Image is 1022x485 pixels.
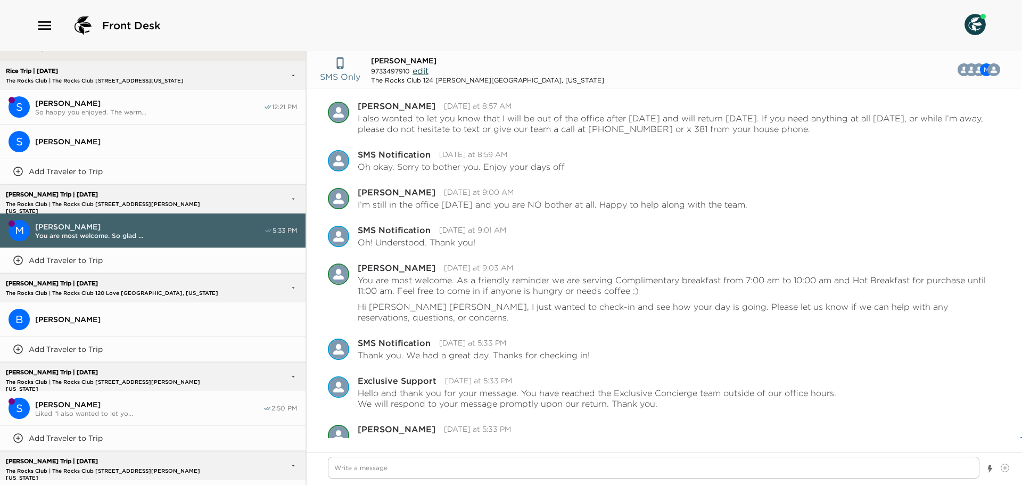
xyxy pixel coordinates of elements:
[358,301,1001,323] p: Hi [PERSON_NAME] [PERSON_NAME], I just wanted to check-in and see how your day is going. Please l...
[439,225,506,235] time: 2025-10-02T16:01:49.255Z
[358,275,1001,296] p: You are most welcome. As a friendly reminder we are serving Complimentary breakfast from 7:00 am ...
[328,188,349,209] img: M
[371,67,410,75] span: 9733497910
[9,309,30,330] div: Brian Cereghino
[328,150,349,171] div: SMS Notification
[358,113,1001,134] p: I also wanted to let you know that I will be out of the office after [DATE] and will return [DATE...
[9,131,30,152] div: Susan Rice
[9,220,30,241] div: Mary Beth Flanagan
[328,150,349,171] img: S
[29,433,103,443] p: Add Traveler to Trip
[9,96,30,118] div: S
[3,369,233,376] p: [PERSON_NAME] Trip | [DATE]
[358,339,431,347] div: SMS Notification
[29,344,103,354] p: Add Traveler to Trip
[29,167,103,176] p: Add Traveler to Trip
[328,102,349,123] img: M
[271,404,297,413] span: 2:50 PM
[3,379,233,385] p: The Rocks Club | The Rocks Club [STREET_ADDRESS][PERSON_NAME][US_STATE]
[358,398,836,409] p: We will respond to your message promptly upon our return. Thank you.
[358,102,435,110] div: [PERSON_NAME]
[35,98,263,108] span: [PERSON_NAME]
[965,14,986,35] img: User
[358,388,836,398] p: Hello and thank you for your message. You have reached the Exclusive Concierge team outside of ou...
[358,264,435,272] div: [PERSON_NAME]
[358,237,475,248] p: Oh! Understood. Thank you!
[70,13,96,38] img: logo
[9,220,30,241] div: M
[273,226,297,235] span: 5:33 PM
[35,232,264,240] span: You are most welcome. So glad ...
[328,102,349,123] div: Mike Graf
[987,63,1000,76] img: T
[35,137,297,146] span: [PERSON_NAME]
[9,96,30,118] div: Steven Rice
[320,70,360,83] p: SMS Only
[371,76,604,84] div: The Rocks Club 124 [PERSON_NAME][GEOGRAPHIC_DATA], [US_STATE]
[102,18,161,33] span: Front Desk
[29,256,103,265] p: Add Traveler to Trip
[328,376,349,398] img: E
[328,264,349,285] img: M
[35,409,263,417] span: Liked “I also wanted to let yo...
[439,338,506,348] time: 2025-10-03T00:33:36.097Z
[987,63,1000,76] div: The Rocks Club Concierge Team
[3,467,233,474] p: The Rocks Club | The Rocks Club [STREET_ADDRESS][PERSON_NAME][US_STATE]
[371,56,436,65] span: [PERSON_NAME]
[444,187,514,197] time: 2025-10-02T16:00:19.812Z
[986,459,994,478] button: Show templates
[358,226,431,234] div: SMS Notification
[328,226,349,247] div: SMS Notification
[3,290,233,297] p: The Rocks Club | The Rocks Club 120 Love [GEOGRAPHIC_DATA], [US_STATE]
[358,150,431,159] div: SMS Notification
[3,201,233,208] p: The Rocks Club | The Rocks Club [STREET_ADDRESS][PERSON_NAME][US_STATE]
[328,339,349,360] div: SMS Notification
[35,108,263,116] span: So happy you enjoyed. The warm...
[358,376,436,385] div: Exclusive Support
[358,188,435,196] div: [PERSON_NAME]
[358,350,590,360] p: Thank you. We had a great day. Thanks for checking in!
[445,376,512,385] time: 2025-10-03T00:33:37.211Z
[328,226,349,247] img: S
[959,59,1009,80] button: TMLMC
[272,103,297,111] span: 12:21 PM
[444,424,511,434] time: 2025-10-03T00:33:53.362Z
[9,309,30,330] div: B
[3,77,233,84] p: The Rocks Club | The Rocks Club [STREET_ADDRESS][US_STATE]
[328,376,349,398] div: Exclusive Support
[358,199,747,210] p: I’m still in the office [DATE] and you are NO bother at all. Happy to help along with the team.
[3,458,233,465] p: [PERSON_NAME] Trip | [DATE]
[328,264,349,285] div: Mike Graf
[3,280,233,287] p: [PERSON_NAME] Trip | [DATE]
[444,101,512,111] time: 2025-10-02T15:57:23.694Z
[3,191,233,198] p: [PERSON_NAME] Trip | [DATE]
[328,425,349,446] img: M
[328,339,349,360] img: S
[35,222,264,232] span: [PERSON_NAME]
[358,161,565,172] p: Oh okay. Sorry to bother you. Enjoy your days off
[328,457,979,479] textarea: Write a message
[328,188,349,209] div: Mike Graf
[35,315,297,324] span: [PERSON_NAME]
[358,425,435,433] div: [PERSON_NAME]
[328,425,349,446] div: Mike Graf
[35,400,263,409] span: [PERSON_NAME]
[444,263,513,273] time: 2025-10-02T16:03:02.269Z
[413,65,428,76] span: edit
[3,68,233,75] p: Rice Trip | [DATE]
[358,436,609,447] p: You are most welcome. So glad to hear you had a great day.
[9,398,30,419] div: S
[439,150,507,159] time: 2025-10-02T15:59:46.845Z
[9,398,30,419] div: Stephanie Brady
[9,131,30,152] div: S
